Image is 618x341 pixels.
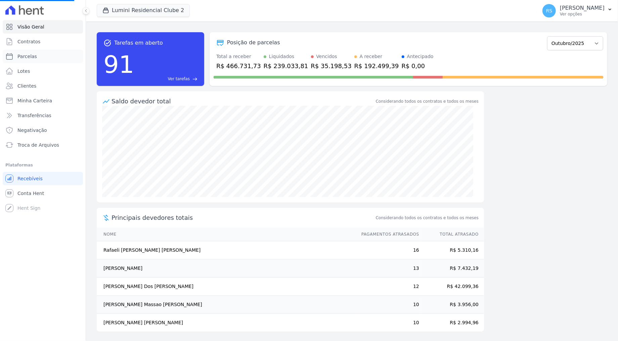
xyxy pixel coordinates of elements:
[560,5,605,11] p: [PERSON_NAME]
[407,53,434,60] div: Antecipado
[420,241,484,259] td: R$ 5.310,16
[17,53,37,60] span: Parcelas
[3,35,83,48] a: Contratos
[17,23,44,30] span: Visão Geral
[355,278,420,296] td: 12
[360,53,383,60] div: A receber
[103,39,112,47] span: task_alt
[5,161,80,169] div: Plataformas
[192,77,197,82] span: east
[402,61,434,70] div: R$ 0,00
[3,187,83,200] a: Conta Hent
[3,109,83,122] a: Transferências
[17,97,52,104] span: Minha Carteira
[420,278,484,296] td: R$ 42.099,36
[112,213,374,222] span: Principais devedores totais
[17,127,47,134] span: Negativação
[376,98,479,104] div: Considerando todos os contratos e todos os meses
[546,8,553,13] span: RS
[3,20,83,34] a: Visão Geral
[97,259,355,278] td: [PERSON_NAME]
[97,228,355,241] th: Nome
[137,76,197,82] a: Ver tarefas east
[376,215,479,221] span: Considerando todos os contratos e todos os meses
[17,38,40,45] span: Contratos
[354,61,399,70] div: R$ 192.499,39
[311,61,352,70] div: R$ 35.198,53
[17,68,30,75] span: Lotes
[420,314,484,332] td: R$ 2.994,96
[264,61,308,70] div: R$ 239.033,81
[97,241,355,259] td: Rafaeli [PERSON_NAME] [PERSON_NAME]
[103,47,134,82] div: 91
[112,97,374,106] div: Saldo devedor total
[97,296,355,314] td: [PERSON_NAME] Massao [PERSON_NAME]
[3,64,83,78] a: Lotes
[3,79,83,93] a: Clientes
[17,112,51,119] span: Transferências
[355,241,420,259] td: 16
[420,296,484,314] td: R$ 3.956,00
[420,259,484,278] td: R$ 7.432,19
[3,50,83,63] a: Parcelas
[420,228,484,241] th: Total Atrasado
[168,76,190,82] span: Ver tarefas
[355,228,420,241] th: Pagamentos Atrasados
[17,142,59,148] span: Troca de Arquivos
[537,1,618,20] button: RS [PERSON_NAME] Ver opções
[227,39,280,47] div: Posição de parcelas
[3,138,83,152] a: Troca de Arquivos
[216,53,261,60] div: Total a receber
[269,53,295,60] div: Liquidados
[216,61,261,70] div: R$ 466.731,73
[97,314,355,332] td: [PERSON_NAME] [PERSON_NAME]
[355,296,420,314] td: 10
[17,175,43,182] span: Recebíveis
[355,314,420,332] td: 10
[3,172,83,185] a: Recebíveis
[97,278,355,296] td: [PERSON_NAME] Dos [PERSON_NAME]
[355,259,420,278] td: 13
[3,94,83,107] a: Minha Carteira
[17,190,44,197] span: Conta Hent
[3,124,83,137] a: Negativação
[560,11,605,17] p: Ver opções
[316,53,337,60] div: Vencidos
[114,39,163,47] span: Tarefas em aberto
[97,4,190,17] button: Lumini Residencial Clube 2
[17,83,36,89] span: Clientes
